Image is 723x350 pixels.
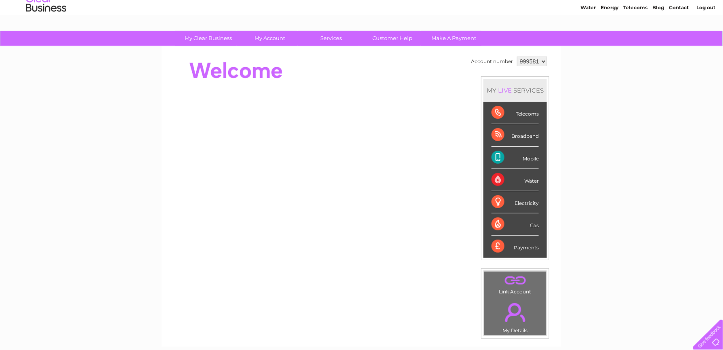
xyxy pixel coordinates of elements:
a: Log out [696,34,715,40]
td: Link Account [484,271,546,297]
a: Contact [669,34,689,40]
div: Broadband [492,124,539,146]
div: Payments [492,236,539,257]
a: Customer Help [359,31,426,46]
a: Energy [601,34,619,40]
a: Water [581,34,596,40]
a: 0333 014 3131 [571,4,626,14]
div: LIVE [496,86,513,94]
div: Clear Business is a trading name of Verastar Limited (registered in [GEOGRAPHIC_DATA] No. 3667643... [171,4,553,39]
a: Services [298,31,365,46]
div: Gas [492,213,539,236]
a: . [486,274,544,288]
a: My Account [237,31,303,46]
a: . [486,298,544,327]
a: Blog [653,34,664,40]
a: Make A Payment [421,31,488,46]
td: My Details [484,296,546,336]
div: Mobile [492,147,539,169]
td: Account number [469,55,515,68]
div: Water [492,169,539,191]
div: Telecoms [492,102,539,124]
a: Telecoms [624,34,648,40]
div: MY SERVICES [483,79,547,102]
img: logo.png [25,21,67,46]
div: Electricity [492,191,539,213]
a: My Clear Business [175,31,242,46]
